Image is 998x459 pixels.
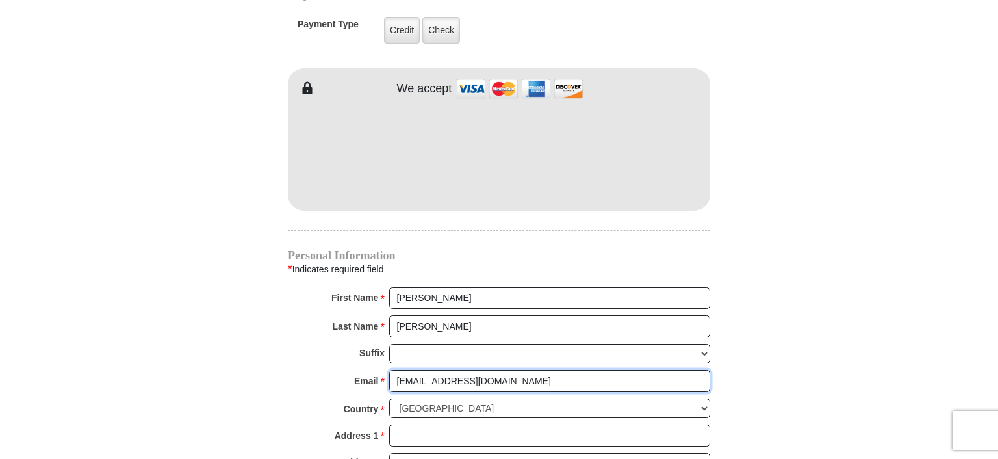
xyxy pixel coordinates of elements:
[354,372,378,390] strong: Email
[333,317,379,335] strong: Last Name
[344,400,379,418] strong: Country
[331,289,378,307] strong: First Name
[455,75,585,103] img: credit cards accepted
[288,250,710,261] h4: Personal Information
[384,17,420,44] label: Credit
[288,261,710,278] div: Indicates required field
[422,17,460,44] label: Check
[298,19,359,36] h5: Payment Type
[335,426,379,445] strong: Address 1
[359,344,385,362] strong: Suffix
[397,82,452,96] h4: We accept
